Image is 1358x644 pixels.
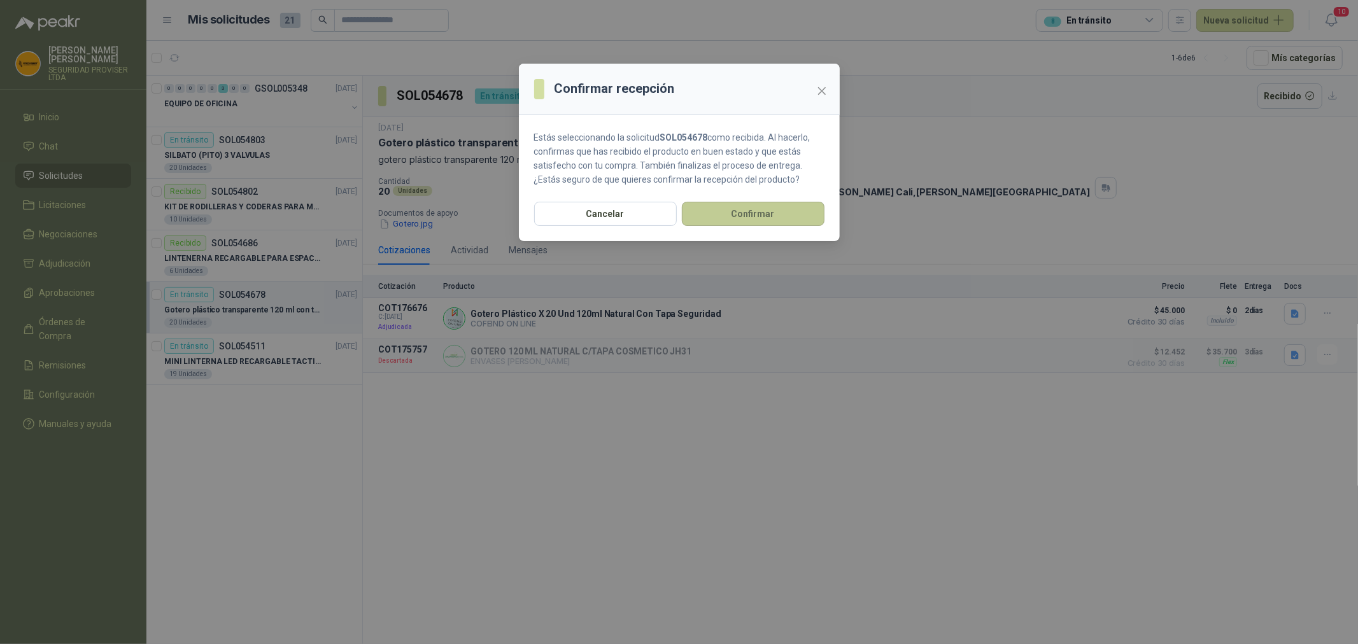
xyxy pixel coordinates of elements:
button: Close [812,81,832,101]
p: Estás seleccionando la solicitud como recibida. Al hacerlo, confirmas que has recibido el product... [534,130,824,186]
button: Cancelar [534,202,677,226]
strong: SOL054678 [660,132,708,143]
span: close [817,86,827,96]
button: Confirmar [682,202,824,226]
h3: Confirmar recepción [555,79,675,99]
